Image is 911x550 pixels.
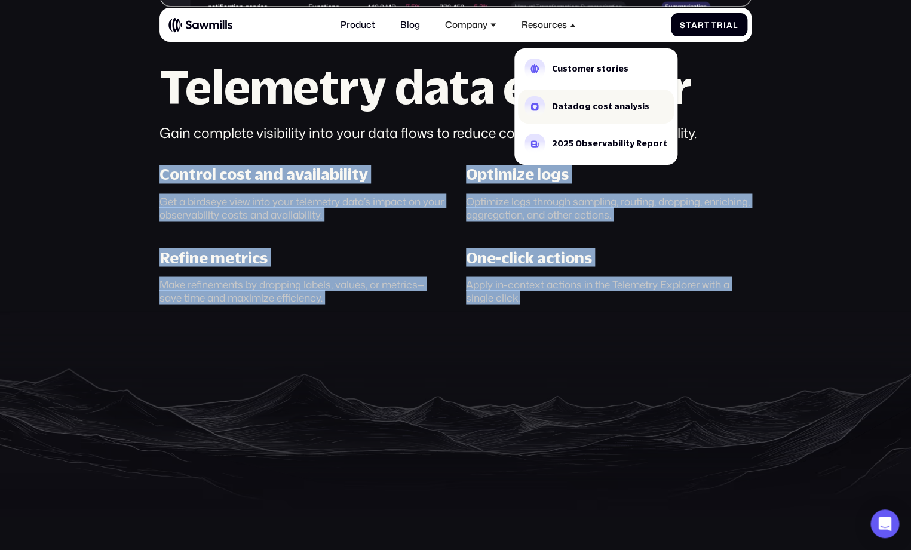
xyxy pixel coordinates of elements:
[466,277,752,304] div: Apply in-context actions in the Telemetry Explorer with a single click.
[159,248,268,266] div: Refine metrics
[514,13,582,37] div: Resources
[723,20,726,30] span: i
[518,52,674,86] a: Customer stories
[438,13,503,37] div: Company
[159,277,445,304] div: Make refinements by dropping labels, values, or metrics— save time and maximize efficiency.
[333,13,382,37] a: Product
[680,20,686,30] span: S
[518,127,674,161] a: 2025 Observability Report
[514,37,677,165] nav: Resources
[671,13,747,36] a: StartTrial
[870,509,899,538] div: Open Intercom Messenger
[698,20,704,30] span: r
[518,90,674,124] a: Datadog cost analysis
[704,20,709,30] span: t
[159,165,368,183] div: Control cost and availability
[552,103,649,111] div: Datadog cost analysis
[521,19,566,30] div: Resources
[466,165,569,183] div: Optimize logs
[159,194,445,221] div: Get a birdseye view into your telemetry data’s impact on your observability costs and availability.
[159,123,752,142] div: Gain complete visibility into your data flows to reduce costs and improve data quality.
[717,20,723,30] span: r
[393,13,427,37] a: Blog
[444,19,487,30] div: Company
[159,63,752,109] h2: Telemetry data explorer
[686,20,691,30] span: t
[691,20,698,30] span: a
[466,194,752,221] div: Optimize logs through sampling, routing, dropping, enriching, aggregation, and other actions.
[726,20,733,30] span: a
[732,20,738,30] span: l
[466,248,592,266] div: One-click actions
[552,65,628,73] div: Customer stories
[711,20,717,30] span: T
[552,140,667,148] div: 2025 Observability Report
